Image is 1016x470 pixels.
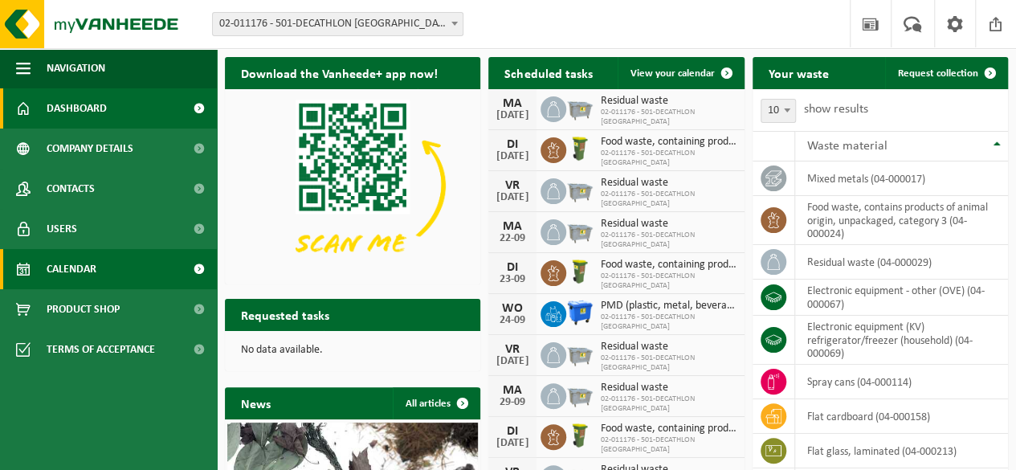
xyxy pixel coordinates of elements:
font: PMD (plastic, metal, beverage cartons) (companies) [600,300,834,312]
font: Terms of acceptance [47,344,155,356]
font: spray cans (04-000114) [807,376,912,388]
font: 02-011176 - 501-DECATHLON [GEOGRAPHIC_DATA] [600,394,694,413]
font: Users [47,223,77,235]
font: 23-09 [500,273,525,285]
font: Residual waste [600,341,667,353]
font: Contacts [47,183,95,195]
font: Calendar [47,264,96,276]
font: No data available. [241,344,323,356]
font: Residual waste [600,218,667,230]
font: Scheduled tasks [504,68,592,81]
span: 10 [761,99,796,123]
font: 02-011176 - 501-DECATHLON [GEOGRAPHIC_DATA] [600,190,694,208]
font: 02-011176 - 501-DECATHLON [GEOGRAPHIC_DATA] [600,272,694,290]
font: All articles [406,398,451,409]
font: [DATE] [496,191,528,203]
span: 02-011176 - 501-DECATHLON BRUGGE - BRUGGE [212,12,463,36]
font: 02-011176 - 501-DECATHLON [GEOGRAPHIC_DATA] [600,313,694,331]
font: show results [804,103,868,116]
font: electronic equipment (KV) refrigerator/freezer (household) (04-000069) [807,321,973,360]
img: WB-0060-HPE-GN-51 [566,135,594,162]
font: Product Shop [47,304,120,316]
font: DI [507,138,518,151]
font: VR [505,179,520,192]
img: WB-2500-GAL-GY-04 [566,381,594,408]
font: Download the Vanheede+ app now! [241,68,438,81]
font: 22-09 [500,232,525,244]
font: [DATE] [496,109,528,121]
font: flat cardboard (04-000158) [807,411,930,423]
font: 02-011176 - 501-DECATHLON [GEOGRAPHIC_DATA] [600,231,694,249]
font: Dashboard [47,103,107,115]
font: Your waste [769,68,829,81]
font: View your calendar [630,68,715,79]
font: Food waste, containing products of animal origin, unpackaged, category 3 [600,423,932,435]
font: [DATE] [496,355,528,367]
font: mixed metals (04-000017) [807,173,925,185]
font: food waste, contains products of animal origin, unpackaged, category 3 (04-000024) [807,202,988,240]
font: Residual waste [600,382,667,394]
font: Waste material [807,140,887,153]
font: electronic equipment - other (OVE) (04-000067) [807,285,985,310]
font: 02-011176 - 501-DECATHLON [GEOGRAPHIC_DATA] [600,108,694,126]
font: MA [503,97,522,110]
font: Residual waste [600,95,667,107]
img: Download the VHEPlus App [225,89,480,281]
font: WO [502,302,523,315]
font: VR [505,343,520,356]
a: View your calendar [618,57,743,89]
font: DI [507,261,518,274]
font: 10 [768,104,779,116]
img: WB-2500-GAL-GY-04 [566,176,594,203]
img: WB-0060-HPE-GN-51 [566,258,594,285]
font: Food waste, containing products of animal origin, unpackaged, category 3 [600,136,932,148]
font: Residual waste [600,177,667,189]
img: WB-1100-HPE-BE-04 [566,299,594,326]
img: WB-2500-GAL-GY-04 [566,340,594,367]
font: 02-011176 - 501-DECATHLON [GEOGRAPHIC_DATA] [600,149,694,167]
font: News [241,398,271,411]
font: flat glass, laminated (04-000213) [807,445,957,457]
font: 29-09 [500,396,525,408]
font: MA [503,220,522,233]
font: 02-011176 - 501-DECATHLON [GEOGRAPHIC_DATA] [600,435,694,454]
font: 02-011176 - 501-DECATHLON [GEOGRAPHIC_DATA] - [GEOGRAPHIC_DATA] [219,18,558,30]
font: 02-011176 - 501-DECATHLON [GEOGRAPHIC_DATA] [600,354,694,372]
font: DI [507,425,518,438]
a: Request collection [885,57,1006,89]
font: residual waste (04-000029) [807,256,932,268]
img: WB-2500-GAL-GY-04 [566,94,594,121]
font: Requested tasks [241,310,329,323]
span: 10 [761,100,795,122]
img: WB-0060-HPE-GN-51 [566,422,594,449]
font: Food waste, containing products of animal origin, unpackaged, category 3 [600,259,932,271]
font: [DATE] [496,150,528,162]
font: 24-09 [500,314,525,326]
a: All articles [393,387,479,419]
font: Company details [47,143,133,155]
font: Request collection [898,68,978,79]
span: 02-011176 - 501-DECATHLON BRUGGE - BRUGGE [213,13,463,35]
img: WB-2500-GAL-GY-04 [566,217,594,244]
font: Navigation [47,63,105,75]
font: MA [503,384,522,397]
font: [DATE] [496,437,528,449]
